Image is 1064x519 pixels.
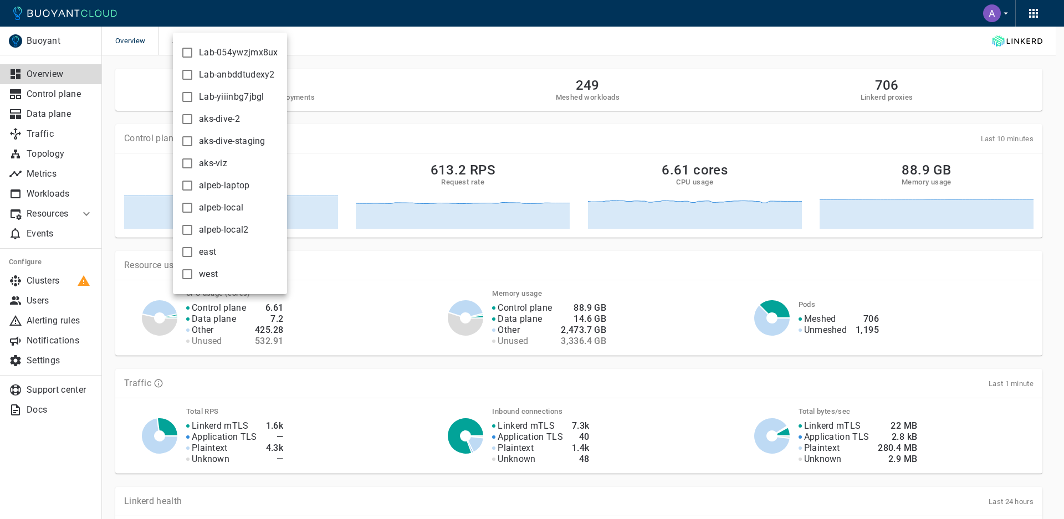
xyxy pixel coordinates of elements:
span: Lab-054ywzjmx8ux [199,47,278,58]
span: west [199,269,218,280]
span: alpeb-local2 [199,224,249,235]
span: Lab-yiiinbg7jbgl [199,91,264,102]
span: alpeb-local [199,202,243,213]
span: Lab-anbddtudexy2 [199,69,275,80]
span: aks-dive-staging [199,136,265,147]
span: aks-viz [199,158,227,169]
span: aks-dive-2 [199,114,240,125]
span: east [199,246,216,258]
span: alpeb-laptop [199,180,250,191]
